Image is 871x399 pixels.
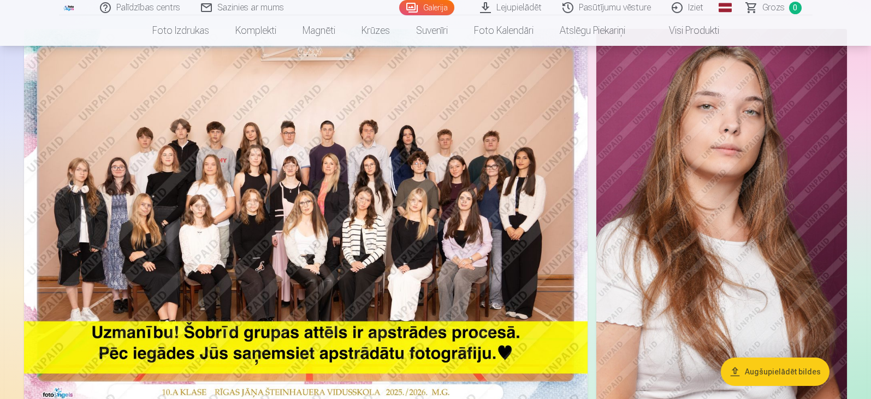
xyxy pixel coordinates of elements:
[222,15,289,46] a: Komplekti
[762,1,785,14] span: Grozs
[638,15,732,46] a: Visi produkti
[789,2,802,14] span: 0
[547,15,638,46] a: Atslēgu piekariņi
[139,15,222,46] a: Foto izdrukas
[721,358,829,386] button: Augšupielādēt bildes
[403,15,461,46] a: Suvenīri
[461,15,547,46] a: Foto kalendāri
[63,4,75,11] img: /fa1
[348,15,403,46] a: Krūzes
[289,15,348,46] a: Magnēti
